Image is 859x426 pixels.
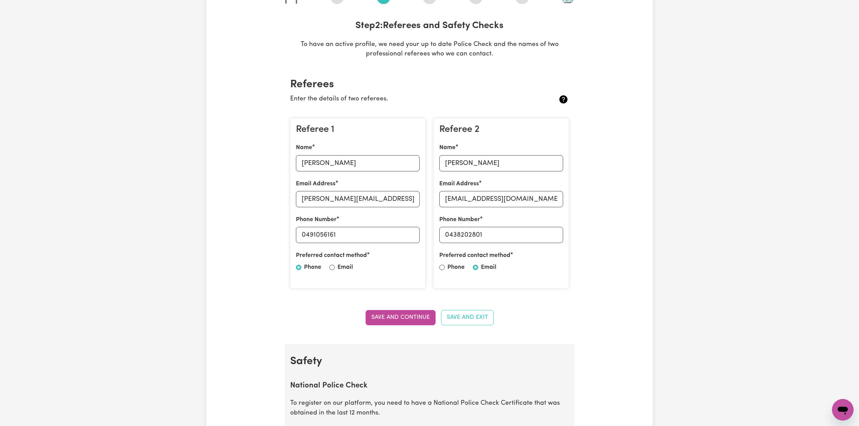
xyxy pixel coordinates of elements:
h3: Referee 1 [296,124,420,136]
p: Enter the details of two referees. [290,94,523,104]
label: Name [439,143,456,152]
label: Name [296,143,312,152]
label: Preferred contact method [296,251,367,260]
p: To register on our platform, you need to have a National Police Check Certificate that was obtain... [290,399,569,418]
label: Phone [304,263,321,272]
h2: Safety [290,355,569,368]
p: To have an active profile, we need your up to date Police Check and the names of two professional... [285,40,574,60]
h2: National Police Check [290,381,569,390]
h2: Referees [290,78,569,91]
label: Email [481,263,496,272]
iframe: Button to launch messaging window [832,399,854,421]
label: Email Address [296,180,335,188]
h3: Referee 2 [439,124,563,136]
button: Save and Exit [441,310,494,325]
label: Phone [447,263,465,272]
label: Phone Number [439,215,480,224]
label: Phone Number [296,215,336,224]
label: Email Address [439,180,479,188]
h3: Step 2 : Referees and Safety Checks [285,20,574,32]
label: Preferred contact method [439,251,510,260]
label: Email [338,263,353,272]
button: Save and Continue [366,310,436,325]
